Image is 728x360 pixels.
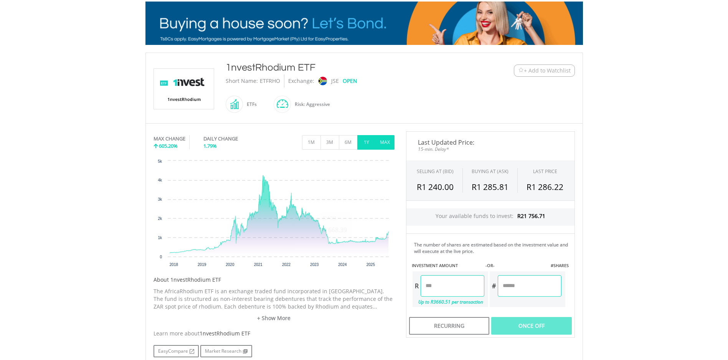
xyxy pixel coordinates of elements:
label: INVESTMENT AMOUNT [412,263,458,269]
label: -OR- [485,263,495,269]
div: LAST PRICE [533,168,557,175]
text: 0 [160,255,162,259]
div: ETFs [243,95,257,114]
img: Watchlist [518,68,524,73]
div: The number of shares are estimated based on the investment value and will execute at the live price. [414,241,571,254]
button: 3M [320,135,339,150]
text: 2024 [338,263,347,267]
text: 2018 [169,263,178,267]
span: R21 756.71 [517,212,545,220]
span: 1.79% [203,142,217,149]
span: R1 285.81 [472,182,508,192]
svg: Interactive chart [154,157,395,272]
div: OPEN [343,74,357,88]
img: EQU.ZA.ETFRHO.png [155,69,213,109]
span: BUYING AT (ASK) [472,168,508,175]
div: Learn more about [154,330,395,337]
div: Exchange: [288,74,314,88]
text: 2025 [366,263,375,267]
button: 1M [302,135,321,150]
span: 605.20% [159,142,178,149]
text: 2k [158,216,162,221]
img: EasyMortage Promotion Banner [145,2,583,45]
text: 2020 [226,263,234,267]
div: Once Off [491,317,571,335]
div: ETFRHO [260,74,280,88]
span: + Add to Watchlist [524,67,571,74]
text: 1k [158,236,162,240]
p: The AfricaRhodium ETF is an exchange traded fund incorporated in [GEOGRAPHIC_DATA]. The fund is s... [154,287,395,310]
div: SELLING AT (BID) [417,168,454,175]
text: 2021 [254,263,262,267]
div: 1nvestRhodium ETF [226,61,467,74]
div: Up to R3660.51 per transaction [413,297,484,307]
div: Short Name: [226,74,258,88]
div: Recurring [409,317,489,335]
span: R1 240.00 [417,182,454,192]
span: R1 286.22 [527,182,563,192]
div: Your available funds to invest: [406,208,574,226]
button: 6M [339,135,358,150]
div: DAILY CHANGE [203,135,264,142]
text: 4k [158,178,162,182]
span: 1nvestRhodium ETF [200,330,250,337]
div: # [490,275,498,297]
div: Risk: Aggressive [291,95,330,114]
div: MAX CHANGE [154,135,185,142]
button: 1Y [357,135,376,150]
span: Last Updated Price: [412,139,569,145]
a: + Show More [154,314,395,322]
div: R [413,275,421,297]
text: 3k [158,197,162,201]
a: EasyCompare [154,345,199,357]
div: JSE [331,74,339,88]
a: Market Research [200,345,252,357]
button: MAX [376,135,395,150]
button: Watchlist + Add to Watchlist [514,64,575,77]
text: 2019 [198,263,206,267]
h5: About 1nvestRhodium ETF [154,276,395,284]
img: jse.png [318,77,327,85]
div: Chart. Highcharts interactive chart. [154,157,395,272]
text: 2022 [282,263,291,267]
span: 15-min. Delay* [412,145,569,153]
text: 5k [158,159,162,163]
text: 2023 [310,263,319,267]
label: #SHARES [551,263,569,269]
